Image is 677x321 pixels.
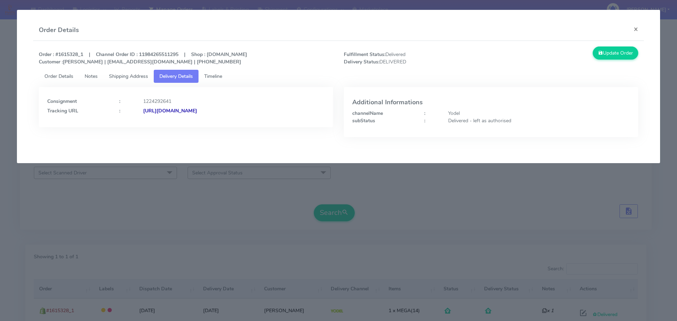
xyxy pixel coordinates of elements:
button: Update Order [593,47,639,60]
strong: : [119,98,120,105]
strong: [URL][DOMAIN_NAME] [143,107,197,114]
div: Delivered - left as authorised [443,117,635,124]
strong: Customer : [39,58,63,65]
div: Yodel [443,110,635,117]
span: Delivered DELIVERED [338,51,491,66]
strong: : [424,110,425,117]
button: Close [628,20,644,38]
ul: Tabs [39,70,639,83]
strong: subStatus [352,117,375,124]
strong: Order : #1615328_1 | Channel Order ID : 11984265511295 | Shop : [DOMAIN_NAME] [PERSON_NAME] | [EM... [39,51,247,65]
span: Notes [85,73,98,80]
span: Order Details [44,73,73,80]
strong: : [424,117,425,124]
h4: Order Details [39,25,79,35]
strong: : [119,107,120,114]
strong: Consignment [47,98,77,105]
span: Timeline [204,73,222,80]
div: 1224292641 [138,98,330,105]
strong: Tracking URL [47,107,78,114]
span: Delivery Details [159,73,193,80]
strong: channelName [352,110,383,117]
h4: Additional Informations [352,99,630,106]
strong: Fulfillment Status: [344,51,385,58]
span: Shipping Address [109,73,148,80]
strong: Delivery Status: [344,58,379,65]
